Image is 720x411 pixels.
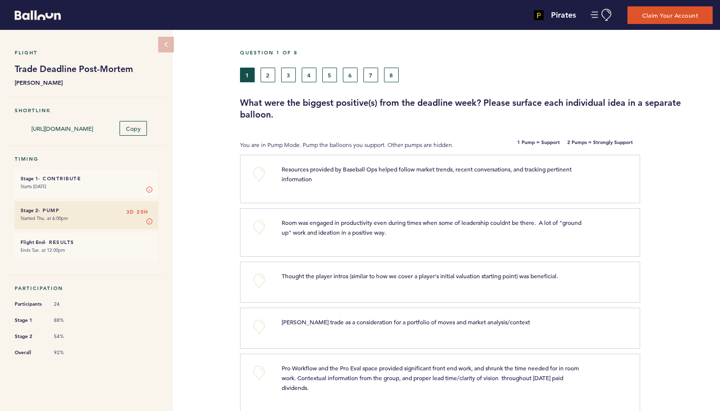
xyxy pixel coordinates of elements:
[7,10,61,20] a: Balloon
[240,140,473,150] p: You are in Pump Mode. Pump the balloons you support. Other pumps are hidden.
[120,121,147,136] button: Copy
[567,140,633,150] b: 2 Pumps = Strongly Support
[54,349,83,356] span: 92%
[21,175,152,182] h6: - Contribute
[384,68,399,82] button: 8
[591,9,613,21] button: Manage Account
[21,207,38,214] small: Stage 2
[21,183,46,190] time: Starts [DATE]
[282,218,583,236] span: Room was engaged in productivity even during times when some of leadership couldnt be there. A lo...
[282,165,573,183] span: Resources provided by Baseball Ops helped follow market trends, recent conversations, and trackin...
[15,77,158,87] b: [PERSON_NAME]
[126,124,141,132] span: Copy
[54,333,83,340] span: 54%
[240,97,713,121] h3: What were the biggest positive(s) from the deadline week? Please surface each individual idea in ...
[15,10,61,20] svg: Balloon
[21,215,68,221] time: Started Thu. at 6:00pm
[21,175,38,182] small: Stage 1
[282,318,530,326] span: [PERSON_NAME] trade as a consideration for a portfolio of moves and market analysis/context
[15,332,44,341] span: Stage 2
[21,247,65,253] time: Ends Tue. at 12:00pm
[240,49,713,56] h5: Question 1 of 8
[126,207,148,217] span: 3D 20H
[15,348,44,358] span: Overall
[15,63,158,75] h1: Trade Deadline Post-Mortem
[15,156,158,162] h5: Timing
[15,285,158,291] h5: Participation
[21,239,152,245] h6: - Results
[281,68,296,82] button: 3
[322,68,337,82] button: 5
[363,68,378,82] button: 7
[15,49,158,56] h5: Flight
[343,68,358,82] button: 6
[54,317,83,324] span: 88%
[240,68,255,82] button: 1
[21,239,45,245] small: Flight End
[15,299,44,309] span: Participants
[282,364,580,391] span: Pro Workflow and the Pro Eval space provided significant front end work, and shrunk the time need...
[282,272,558,280] span: Thought the player intros (similar to how we cover a player's initial valuation starting point) w...
[302,68,316,82] button: 4
[15,315,44,325] span: Stage 1
[54,301,83,308] span: 24
[261,68,275,82] button: 2
[15,107,158,114] h5: Shortlink
[551,9,576,21] h4: Pirates
[627,6,713,24] button: Claim Your Account
[517,140,560,150] b: 1 Pump = Support
[21,207,152,214] h6: - Pump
